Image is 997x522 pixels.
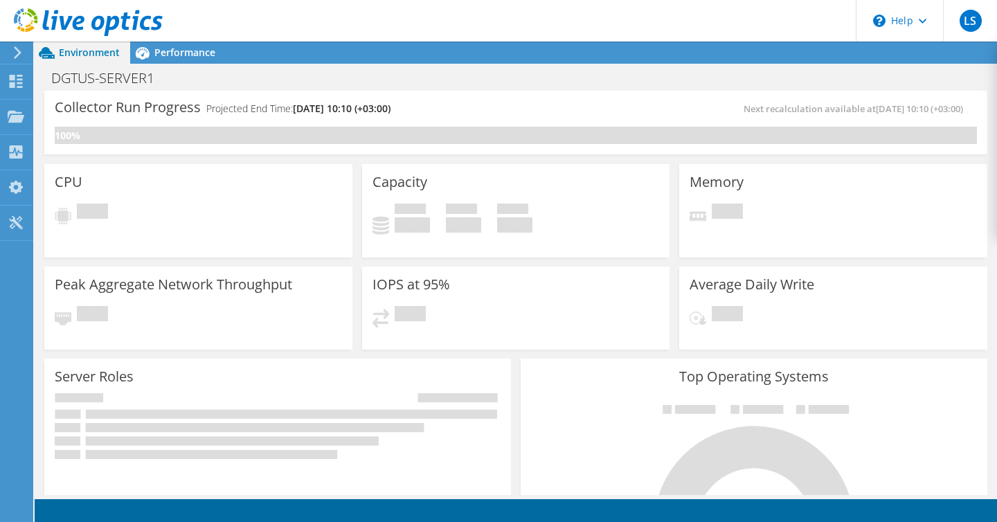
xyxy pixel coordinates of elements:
h4: Projected End Time: [206,101,390,116]
span: Used [395,204,426,217]
h4: 0 GiB [497,217,532,233]
h3: Capacity [372,174,427,190]
h1: DGTUS-SERVER1 [45,71,176,86]
span: Next recalculation available at [744,102,970,115]
span: Pending [77,306,108,325]
span: [DATE] 10:10 (+03:00) [876,102,963,115]
h3: CPU [55,174,82,190]
h3: Server Roles [55,369,134,384]
h4: 0 GiB [395,217,430,233]
span: Pending [77,204,108,222]
svg: \n [873,15,886,27]
h3: Average Daily Write [690,277,814,292]
span: [DATE] 10:10 (+03:00) [293,102,390,115]
span: LS [960,10,982,32]
h3: Memory [690,174,744,190]
h3: Peak Aggregate Network Throughput [55,277,292,292]
span: Pending [712,306,743,325]
span: Environment [59,46,120,59]
span: Total [497,204,528,217]
h3: IOPS at 95% [372,277,450,292]
h4: 0 GiB [446,217,481,233]
span: Pending [395,306,426,325]
h3: Top Operating Systems [531,369,977,384]
span: Free [446,204,477,217]
span: Performance [154,46,215,59]
span: Pending [712,204,743,222]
